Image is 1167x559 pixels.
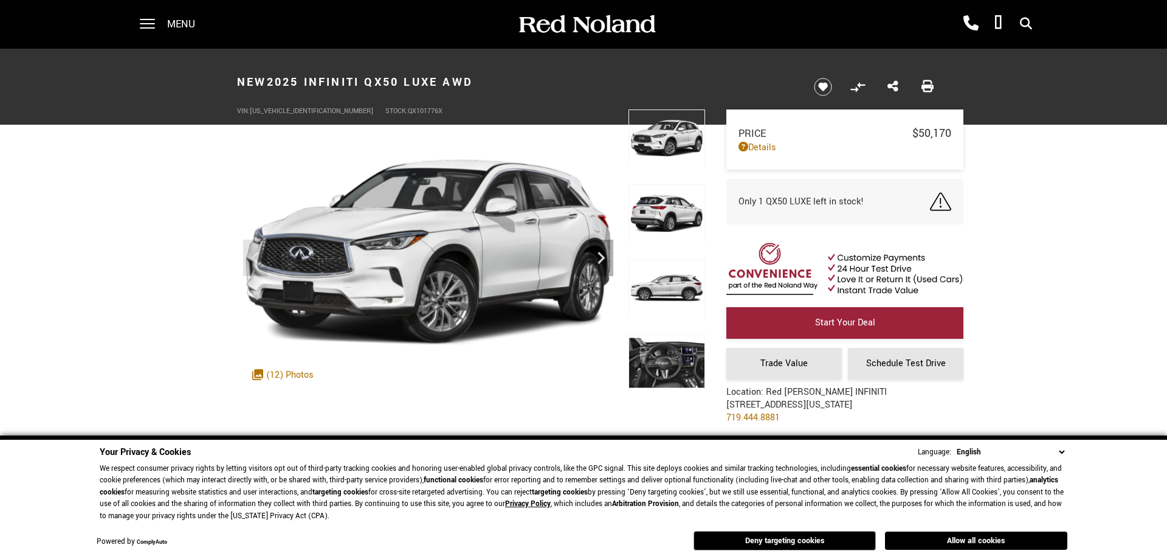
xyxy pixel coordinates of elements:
[694,531,876,550] button: Deny targeting cookies
[738,125,951,141] a: Price $50,170
[312,487,368,498] strong: targeting cookies
[237,74,267,90] strong: New
[760,357,808,370] span: Trade Value
[97,538,167,546] div: Powered by
[738,141,951,154] a: Details
[921,79,934,95] a: Print this New 2025 INFINITI QX50 LUXE AWD
[532,487,588,498] strong: targeting cookies
[424,475,483,485] strong: functional cookies
[851,464,906,474] strong: essential cookies
[237,106,250,116] span: VIN:
[810,77,836,97] button: Save vehicle
[726,386,887,433] div: Location: Red [PERSON_NAME] INFINITI [STREET_ADDRESS][US_STATE]
[954,446,1067,459] select: Language Select
[918,448,951,456] div: Language:
[912,125,951,141] span: $50,170
[589,240,613,276] div: Next
[612,499,679,509] strong: Arbitration Provision
[100,446,191,459] span: Your Privacy & Cookies
[726,411,780,424] a: 719.444.8881
[237,58,793,106] h1: 2025 INFINITI QX50 LUXE AWD
[726,348,842,380] a: Trade Value
[738,127,912,141] span: Price
[505,499,551,509] a: Privacy Policy
[517,14,656,35] img: Red Noland Auto Group
[250,106,373,116] span: [US_VEHICLE_IDENTIFICATION_NUMBER]
[628,109,705,167] img: New 2025 White INFINITI LUXE image 1
[885,532,1067,550] button: Allow all cookies
[628,334,705,392] img: New 2025 White INFINITI LUXE image 4
[738,195,864,208] span: Only 1 QX50 LUXE left in stock!
[849,78,867,96] button: Compare Vehicle
[866,357,946,370] span: Schedule Test Drive
[408,106,442,116] span: QX101776X
[887,79,898,95] a: Share this New 2025 INFINITI QX50 LUXE AWD
[100,463,1067,523] p: We respect consumer privacy rights by letting visitors opt out of third-party tracking cookies an...
[815,316,875,329] span: Start Your Deal
[237,109,619,397] img: New 2025 White INFINITI LUXE image 1
[385,106,408,116] span: Stock:
[848,348,963,380] a: Schedule Test Drive
[628,259,705,317] img: New 2025 White INFINITI LUXE image 3
[246,363,320,387] div: (12) Photos
[137,538,167,546] a: ComplyAuto
[628,184,705,242] img: New 2025 White INFINITI LUXE image 2
[726,307,963,339] a: Start Your Deal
